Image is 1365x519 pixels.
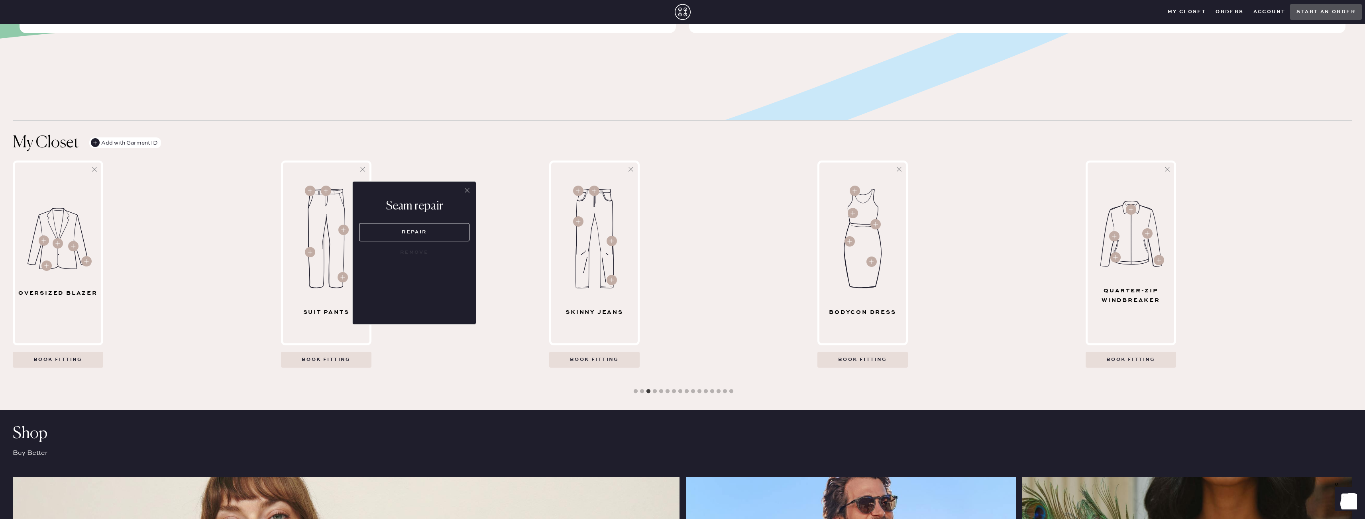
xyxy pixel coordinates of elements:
[715,388,723,396] button: 14
[1163,6,1211,18] button: My Closet
[721,388,729,396] button: 15
[708,388,716,396] button: 13
[13,429,1352,439] div: Shop
[281,352,371,368] button: Book fitting
[13,352,103,368] button: Book fitting
[664,388,672,396] button: 6
[1290,4,1362,20] button: Start an order
[727,388,735,396] button: 16
[657,388,665,396] button: 5
[683,388,691,396] button: 9
[1249,6,1290,18] button: Account
[359,223,469,241] button: repair
[13,439,1352,477] div: Buy Better
[670,388,678,396] button: 7
[1327,483,1361,517] iframe: Front Chat
[644,388,652,396] button: 3
[676,388,684,396] button: 8
[695,388,703,396] button: 11
[638,388,646,396] button: 2
[1211,6,1248,18] button: Orders
[1086,352,1176,368] button: Book fitting
[359,199,469,213] div: Seam repair
[817,352,908,368] button: Book fitting
[632,388,640,396] button: 1
[651,388,659,396] button: 4
[395,245,434,260] button: Remove
[689,388,697,396] button: 10
[549,352,640,368] button: Book fitting
[702,388,710,396] button: 12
